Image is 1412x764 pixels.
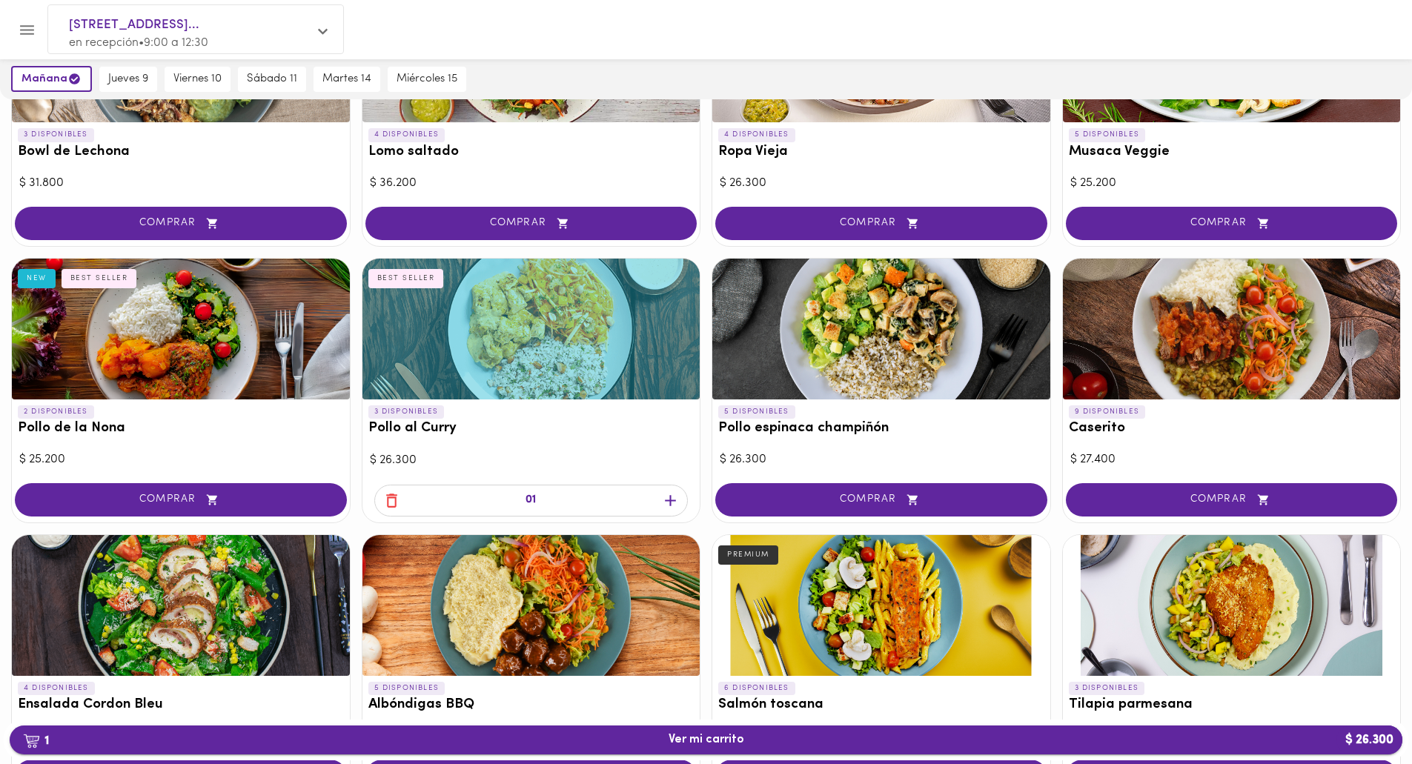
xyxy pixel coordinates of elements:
h3: Musaca Veggie [1069,145,1395,160]
button: miércoles 15 [388,67,466,92]
h3: Ensalada Cordon Bleu [18,697,344,713]
span: en recepción • 9:00 a 12:30 [69,37,208,49]
h3: Pollo al Curry [368,421,695,436]
h3: Tilapia parmesana [1069,697,1395,713]
p: 3 DISPONIBLES [18,128,94,142]
span: COMPRAR [734,217,1029,230]
div: $ 26.300 [720,451,1043,468]
h3: Pollo de la Nona [18,421,344,436]
div: BEST SELLER [62,269,137,288]
span: COMPRAR [1084,494,1379,506]
div: Salmón toscana [712,535,1050,676]
button: COMPRAR [715,483,1047,516]
h3: Caserito [1069,421,1395,436]
span: [STREET_ADDRESS]... [69,16,308,35]
button: Menu [9,12,45,48]
div: Tilapia parmesana [1063,535,1401,676]
h3: Lomo saltado [368,145,695,160]
div: Caserito [1063,259,1401,399]
div: $ 26.300 [370,452,693,469]
div: Pollo al Curry [362,259,700,399]
div: Albóndigas BBQ [362,535,700,676]
div: PREMIUM [718,545,778,565]
h3: Salmón toscana [718,697,1044,713]
button: COMPRAR [715,207,1047,240]
span: jueves 9 [108,73,148,86]
span: miércoles 15 [397,73,457,86]
div: $ 36.200 [370,175,693,192]
button: COMPRAR [365,207,697,240]
div: NEW [18,269,56,288]
p: 3 DISPONIBLES [1069,682,1145,695]
p: 3 DISPONIBLES [368,405,445,419]
p: 4 DISPONIBLES [18,682,95,695]
button: COMPRAR [1066,207,1398,240]
button: COMPRAR [15,207,347,240]
button: mañana [11,66,92,92]
span: COMPRAR [734,494,1029,506]
div: Pollo espinaca champiñón [712,259,1050,399]
div: $ 25.200 [19,451,342,468]
span: mañana [21,72,82,86]
div: BEST SELLER [368,269,444,288]
p: 5 DISPONIBLES [368,682,445,695]
b: 1 [14,731,58,750]
h3: Pollo espinaca champiñón [718,421,1044,436]
button: COMPRAR [1066,483,1398,516]
button: 1Ver mi carrito$ 26.300 [10,725,1402,754]
h3: Albóndigas BBQ [368,697,695,713]
span: COMPRAR [1084,217,1379,230]
button: jueves 9 [99,67,157,92]
p: 4 DISPONIBLES [368,128,445,142]
div: $ 26.300 [720,175,1043,192]
p: 9 DISPONIBLES [1069,405,1146,419]
p: 5 DISPONIBLES [718,405,795,419]
span: COMPRAR [33,494,328,506]
div: Ensalada Cordon Bleu [12,535,350,676]
button: sábado 11 [238,67,306,92]
p: 4 DISPONIBLES [718,128,795,142]
iframe: Messagebird Livechat Widget [1326,678,1397,749]
span: COMPRAR [33,217,328,230]
button: martes 14 [314,67,380,92]
div: $ 27.400 [1070,451,1393,468]
span: Ver mi carrito [669,733,744,747]
h3: Ropa Vieja [718,145,1044,160]
div: $ 31.800 [19,175,342,192]
p: 01 [526,492,536,509]
span: COMPRAR [384,217,679,230]
p: 6 DISPONIBLES [718,682,795,695]
p: 2 DISPONIBLES [18,405,94,419]
div: $ 25.200 [1070,175,1393,192]
p: 5 DISPONIBLES [1069,128,1146,142]
button: COMPRAR [15,483,347,516]
h3: Bowl de Lechona [18,145,344,160]
button: viernes 10 [165,67,231,92]
div: Pollo de la Nona [12,259,350,399]
img: cart.png [23,734,40,748]
span: viernes 10 [173,73,222,86]
span: sábado 11 [247,73,297,86]
span: martes 14 [322,73,371,86]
